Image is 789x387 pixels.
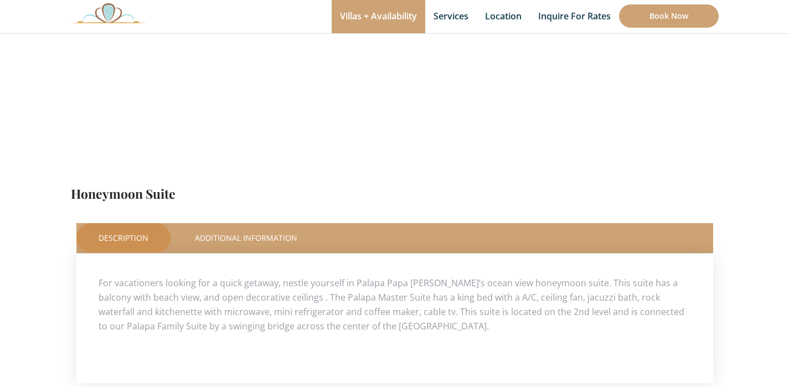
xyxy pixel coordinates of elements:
[76,223,171,253] a: Description
[99,276,691,333] p: For vacationers looking for a quick getaway, nestle yourself in Palapa Papa [PERSON_NAME]’s ocean...
[71,3,146,23] img: Awesome Logo
[71,185,176,202] a: Honeymoon Suite
[173,223,319,253] a: Additional Information
[619,4,719,28] a: Book Now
